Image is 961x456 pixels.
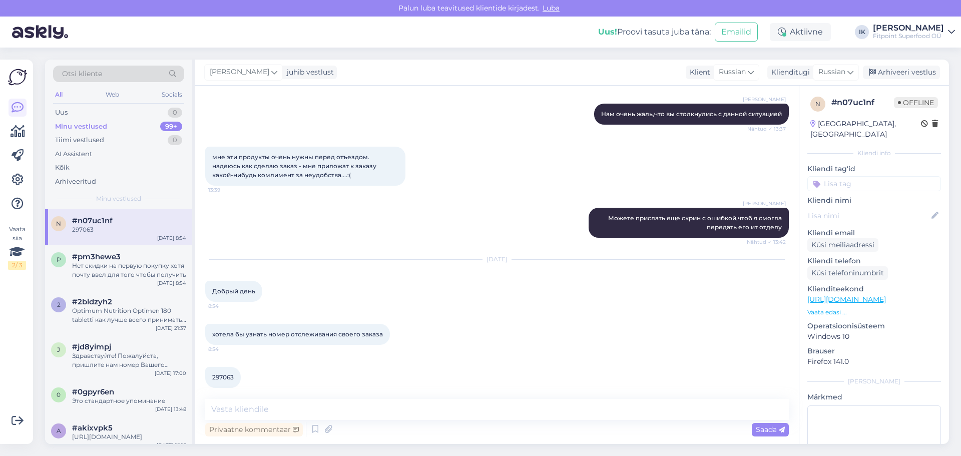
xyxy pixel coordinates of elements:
[155,405,186,413] div: [DATE] 13:48
[55,108,68,118] div: Uus
[72,351,186,369] div: Здравствуйте! Пожалуйста, пришлите нам номер Вашего заказа, чтобы мы могли его проверить. Если Вы...
[807,377,941,386] div: [PERSON_NAME]
[72,252,121,261] span: #pm3hewe3
[156,324,186,332] div: [DATE] 21:37
[72,306,186,324] div: Optimum Nutrition Optimen 180 tabletti как лучше всего принимать данный комплекс витаминов ?
[283,67,334,78] div: juhib vestlust
[807,321,941,331] p: Operatsioonisüsteem
[57,427,61,434] span: a
[157,234,186,242] div: [DATE] 8:54
[873,24,944,32] div: [PERSON_NAME]
[598,27,617,37] b: Uus!
[807,238,878,252] div: Küsi meiliaadressi
[212,287,255,295] span: Добрый день
[57,256,61,263] span: p
[719,67,746,78] span: Russian
[863,66,940,79] div: Arhiveeri vestlus
[743,96,786,103] span: [PERSON_NAME]
[818,67,845,78] span: Russian
[208,388,246,396] span: 8:54
[743,200,786,207] span: [PERSON_NAME]
[55,135,104,145] div: Tiimi vestlused
[72,387,114,396] span: #0gpyr6en
[767,67,810,78] div: Klienditugi
[208,302,246,310] span: 8:54
[540,4,563,13] span: Luba
[168,108,182,118] div: 0
[104,88,121,101] div: Web
[8,68,27,87] img: Askly Logo
[55,149,92,159] div: AI Assistent
[62,69,102,79] span: Otsi kliente
[807,308,941,317] p: Vaata edasi ...
[807,356,941,367] p: Firefox 141.0
[807,228,941,238] p: Kliendi email
[157,279,186,287] div: [DATE] 8:54
[72,225,186,234] div: 297063
[747,125,786,133] span: Nähtud ✓ 13:37
[601,110,782,118] span: Нам очень жаль,что вы столкнулись с данной ситуацией
[72,216,113,225] span: #n07uc1nf
[686,67,710,78] div: Klient
[72,432,186,441] div: [URL][DOMAIN_NAME]
[212,153,378,179] span: мне эти продукты очень нужны перед отъездом. надеюсь как сделаю заказ - мне приложат к заказу как...
[807,346,941,356] p: Brauser
[57,301,61,308] span: 2
[894,97,938,108] span: Offline
[715,23,758,42] button: Emailid
[72,423,113,432] span: #akixvpk5
[57,346,60,353] span: j
[72,297,112,306] span: #2bldzyh2
[8,261,26,270] div: 2 / 3
[807,295,886,304] a: [URL][DOMAIN_NAME]
[53,88,65,101] div: All
[57,391,61,398] span: 0
[55,163,70,173] div: Kõik
[807,149,941,158] div: Kliendi info
[56,220,61,227] span: n
[747,238,786,246] span: Nähtud ✓ 13:42
[205,255,789,264] div: [DATE]
[212,330,383,338] span: хотела бы узнать номер отслеживания своего заказа
[807,176,941,191] input: Lisa tag
[160,122,182,132] div: 99+
[168,135,182,145] div: 0
[96,194,141,203] span: Minu vestlused
[208,186,246,194] span: 13:39
[807,331,941,342] p: Windows 10
[756,425,785,434] span: Saada
[208,345,246,353] span: 8:54
[831,97,894,109] div: # n07uc1nf
[815,100,820,108] span: n
[807,392,941,402] p: Märkmed
[598,26,711,38] div: Proovi tasuta juba täna:
[873,32,944,40] div: Fitpoint Superfood OÜ
[810,119,921,140] div: [GEOGRAPHIC_DATA], [GEOGRAPHIC_DATA]
[855,25,869,39] div: IK
[807,195,941,206] p: Kliendi nimi
[8,225,26,270] div: Vaata siia
[873,24,955,40] a: [PERSON_NAME]Fitpoint Superfood OÜ
[160,88,184,101] div: Socials
[155,369,186,377] div: [DATE] 17:00
[807,284,941,294] p: Klienditeekond
[210,67,269,78] span: [PERSON_NAME]
[807,164,941,174] p: Kliendi tag'id
[770,23,831,41] div: Aktiivne
[807,266,888,280] div: Küsi telefoninumbrit
[55,177,96,187] div: Arhiveeritud
[608,214,783,231] span: Можете прислать еще скрин с ошибкой,чтоб я смогла передать его ит отделу
[157,441,186,449] div: [DATE] 19:18
[808,210,929,221] input: Lisa nimi
[205,423,303,436] div: Privaatne kommentaar
[72,342,111,351] span: #jd8yimpj
[72,396,186,405] div: Это стандартное упоминание
[212,373,234,381] span: 297063
[807,256,941,266] p: Kliendi telefon
[55,122,107,132] div: Minu vestlused
[72,261,186,279] div: Нет скидки на первую покупку хотя почту ввел для того чтобы получить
